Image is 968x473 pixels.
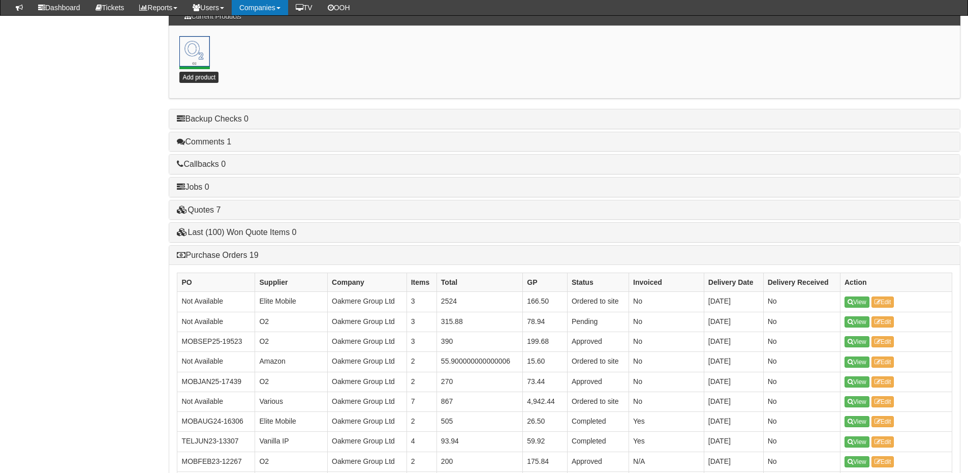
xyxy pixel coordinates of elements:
th: Company [328,273,407,292]
a: View [845,357,869,368]
a: Callbacks 0 [177,160,226,168]
td: 73.44 [523,372,568,392]
a: Comments 1 [177,137,231,146]
td: Amazon [255,352,328,372]
td: No [629,372,704,392]
a: View [845,376,869,388]
a: Edit [871,396,894,407]
td: O2 [255,372,328,392]
h3: Current Products [179,8,246,25]
a: Edit [871,316,894,328]
td: 390 [436,332,522,351]
td: Not Available [177,392,255,411]
a: Edit [871,357,894,368]
a: Quotes 7 [177,205,221,214]
td: [DATE] [704,392,763,411]
a: Edit [871,297,894,308]
td: No [629,312,704,332]
td: 7 [407,392,436,411]
td: 3 [407,312,436,332]
th: Delivery Received [763,273,840,292]
td: Approved [567,372,629,392]
a: View [845,456,869,467]
td: [DATE] [704,312,763,332]
th: Items [407,273,436,292]
td: No [629,392,704,411]
td: [DATE] [704,412,763,432]
th: Invoiced [629,273,704,292]
a: View [845,316,869,328]
a: Last (100) Won Quote Items 0 [177,228,296,236]
td: Oakmere Group Ltd [328,392,407,411]
a: Edit [871,436,894,448]
td: No [763,312,840,332]
a: View [845,297,869,308]
td: 2 [407,352,436,372]
td: No [763,432,840,452]
td: Elite Mobile [255,412,328,432]
td: 2 [407,372,436,392]
td: [DATE] [704,332,763,351]
a: Edit [871,336,894,347]
td: Oakmere Group Ltd [328,292,407,312]
td: O2 [255,312,328,332]
td: MOBFEB23-12267 [177,452,255,471]
td: 2524 [436,292,522,312]
td: Pending [567,312,629,332]
td: [DATE] [704,452,763,471]
td: Approved [567,332,629,351]
td: Completed [567,412,629,432]
td: Elite Mobile [255,292,328,312]
td: No [763,352,840,372]
td: 200 [436,452,522,471]
td: Oakmere Group Ltd [328,372,407,392]
td: 2 [407,452,436,471]
td: 315.88 [436,312,522,332]
td: No [763,372,840,392]
td: Vanilla IP [255,432,328,452]
a: View [845,436,869,448]
td: N/A [629,452,704,471]
td: 55.900000000000006 [436,352,522,372]
td: No [763,332,840,351]
td: 59.92 [523,432,568,452]
td: 867 [436,392,522,411]
td: Not Available [177,312,255,332]
th: Action [840,273,952,292]
a: Mobile o2<br> 31st Mar 2020 <br> 30th Mar 2022 [179,36,210,67]
th: GP [523,273,568,292]
td: Oakmere Group Ltd [328,452,407,471]
td: 3 [407,292,436,312]
td: Ordered to site [567,352,629,372]
td: Not Available [177,352,255,372]
td: MOBSEP25-19523 [177,332,255,351]
a: View [845,416,869,427]
td: [DATE] [704,432,763,452]
td: 3 [407,332,436,351]
td: TELJUN23-13307 [177,432,255,452]
td: O2 [255,452,328,471]
td: [DATE] [704,352,763,372]
td: No [763,452,840,471]
td: MOBJAN25-17439 [177,372,255,392]
a: View [845,336,869,347]
td: No [629,292,704,312]
td: Completed [567,432,629,452]
a: Jobs 0 [177,183,209,191]
a: Edit [871,376,894,388]
td: 15.60 [523,352,568,372]
td: [DATE] [704,292,763,312]
th: Status [567,273,629,292]
a: Edit [871,416,894,427]
td: No [629,352,704,372]
td: Various [255,392,328,411]
td: Approved [567,452,629,471]
a: Add product [179,72,218,83]
td: Oakmere Group Ltd [328,352,407,372]
td: Yes [629,412,704,432]
a: View [845,396,869,407]
td: 175.84 [523,452,568,471]
td: 505 [436,412,522,432]
td: 4,942.44 [523,392,568,411]
td: 78.94 [523,312,568,332]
